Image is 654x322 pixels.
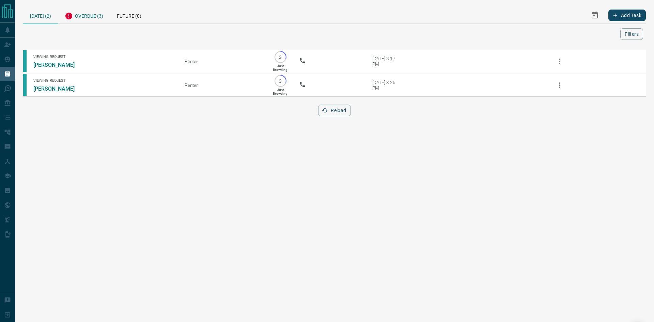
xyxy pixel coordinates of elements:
[318,105,351,116] button: Reload
[185,59,262,64] div: Renter
[273,64,287,72] p: Just Browsing
[23,7,58,24] div: [DATE] (2)
[278,55,283,60] p: 3
[33,55,174,59] span: Viewing Request
[587,7,603,24] button: Select Date Range
[278,78,283,83] p: 3
[372,80,401,91] div: [DATE] 3:26 PM
[273,88,287,95] p: Just Browsing
[33,86,84,92] a: [PERSON_NAME]
[33,78,174,83] span: Viewing Request
[33,62,84,68] a: [PERSON_NAME]
[23,74,27,96] div: condos.ca
[110,7,148,24] div: Future (0)
[608,10,646,21] button: Add Task
[372,56,401,67] div: [DATE] 3:17 PM
[23,50,27,72] div: condos.ca
[185,82,262,88] div: Renter
[58,7,110,24] div: Overdue (3)
[620,28,643,40] button: Filters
